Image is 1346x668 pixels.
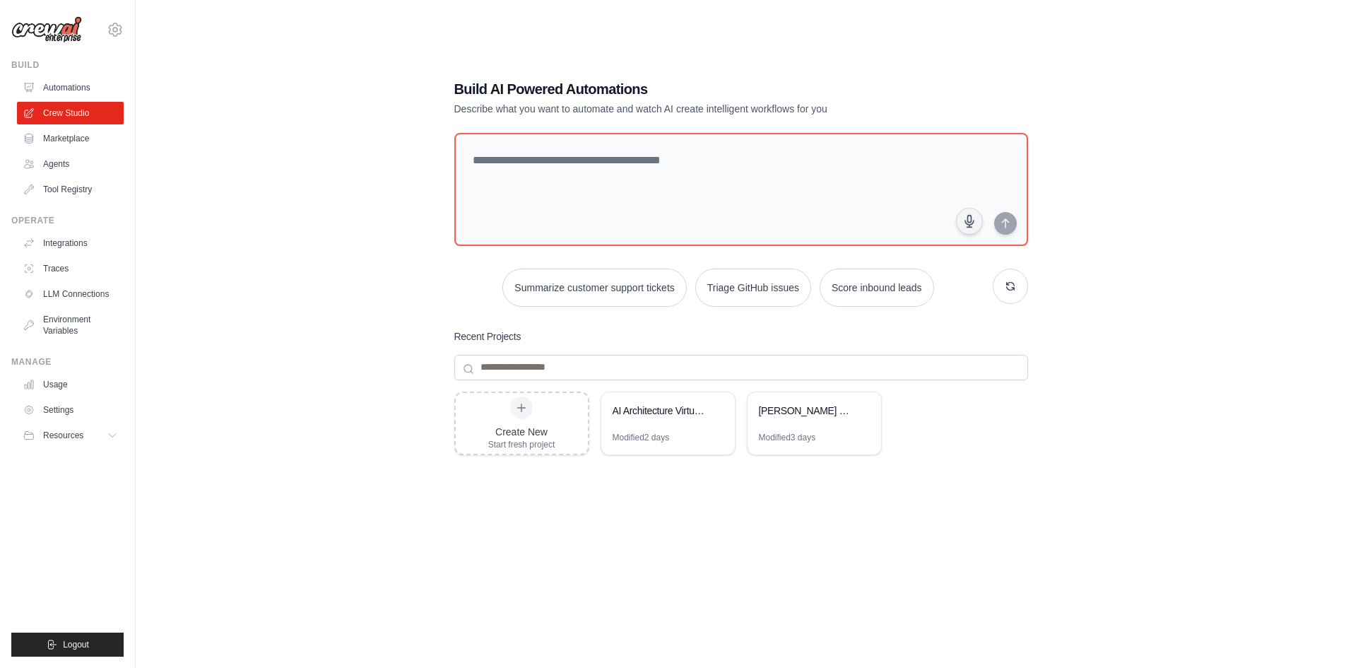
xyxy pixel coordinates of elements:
div: Start fresh project [488,439,555,450]
div: Modified 3 days [759,432,816,443]
a: Agents [17,153,124,175]
a: Marketplace [17,127,124,150]
span: Resources [43,430,83,441]
div: Operate [11,215,124,226]
button: Triage GitHub issues [695,269,811,307]
button: Logout [11,633,124,657]
button: Score inbound leads [820,269,934,307]
a: Tool Registry [17,178,124,201]
a: LLM Connections [17,283,124,305]
a: Integrations [17,232,124,254]
a: Environment Variables [17,308,124,342]
button: Resources [17,424,124,447]
h1: Build AI Powered Automations [454,79,929,99]
div: Create New [488,425,555,439]
span: Logout [63,639,89,650]
div: Build [11,59,124,71]
a: Traces [17,257,124,280]
img: Logo [11,16,82,43]
div: Modified 2 days [613,432,670,443]
h3: Recent Projects [454,329,521,344]
button: Click to speak your automation idea [956,208,983,235]
div: Manage [11,356,124,368]
button: Summarize customer support tickets [502,269,686,307]
a: Settings [17,399,124,421]
div: [PERSON_NAME] Compliance AI Assistant [759,404,856,418]
a: Usage [17,373,124,396]
a: Automations [17,76,124,99]
a: Crew Studio [17,102,124,124]
button: Get new suggestions [993,269,1028,304]
p: Describe what you want to automate and watch AI create intelligent workflows for you [454,102,929,116]
div: AI Architecture Virtual Assistant [613,404,709,418]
